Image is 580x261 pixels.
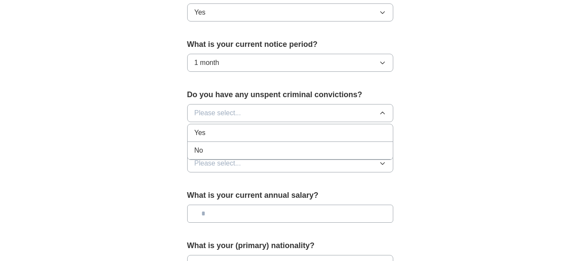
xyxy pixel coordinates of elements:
span: Yes [194,128,206,138]
button: 1 month [187,54,393,72]
span: Please select... [194,108,241,118]
span: Yes [194,7,206,18]
label: What is your current notice period? [187,39,393,50]
button: Yes [187,3,393,21]
span: 1 month [194,58,219,68]
label: What is your current annual salary? [187,190,393,201]
button: Please select... [187,104,393,122]
span: Please select... [194,158,241,169]
label: Do you have any unspent criminal convictions? [187,89,393,101]
label: What is your (primary) nationality? [187,240,393,252]
span: No [194,145,203,156]
button: Please select... [187,154,393,172]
